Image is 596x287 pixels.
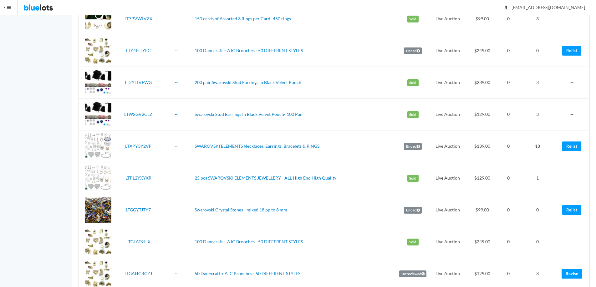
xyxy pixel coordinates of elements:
[517,194,558,226] td: 0
[175,239,178,244] a: --
[517,131,558,162] td: 18
[499,194,517,226] td: 0
[558,99,589,131] td: --
[404,207,422,214] label: Ended
[499,226,517,258] td: 0
[195,111,303,117] a: Swarovski Stud Earrings In Black Velvet Pouch- 100 Pair
[430,162,466,194] td: Live Auction
[430,131,466,162] td: Live Auction
[404,47,422,54] label: Ended
[195,271,300,276] a: 50 Danecraft + AJC Brooches - 50 DIFFERENT STYLES
[125,80,152,85] a: LT2YLLVFWG
[517,226,558,258] td: 0
[466,35,499,67] td: $249.00
[126,207,151,212] a: LTGGYTJTY7
[517,67,558,99] td: 3
[195,175,336,181] a: 25 pcs SWAROVSKI ELEMENTS JEWELLERY - ALL High End High Quality
[125,271,152,276] a: LTGAHCRCZJ
[430,226,466,258] td: Live Auction
[175,175,178,181] a: --
[430,99,466,131] td: Live Auction
[407,175,419,182] label: Sold
[558,226,589,258] td: --
[195,16,291,21] a: 150 cards of Assorted 3 Rings per Card- 450 rings
[407,111,419,118] label: Sold
[399,270,426,277] label: Unreviewed
[466,162,499,194] td: $129.00
[195,80,301,85] a: 200 pair Swarovski Stud Earrings In Black Velvet Pouch
[404,143,422,150] label: Ended
[175,111,178,117] a: --
[125,16,152,21] a: LT7PVWLVZX
[562,46,581,56] a: Relist
[430,67,466,99] td: Live Auction
[562,141,581,151] a: Relist
[407,239,419,245] label: Sold
[503,5,509,11] ion-icon: person
[558,162,589,194] td: --
[499,35,517,67] td: 0
[558,67,589,99] td: --
[126,48,151,53] a: LTY4FLLYFC
[175,48,178,53] a: --
[126,239,150,244] a: LTGLAT9LJX
[124,111,152,117] a: LTW2GV2CLZ
[517,162,558,194] td: 1
[499,99,517,131] td: 0
[195,207,287,212] a: Swarovski Crystal Stones - mixed 18 pp to 8 mm
[175,207,178,212] a: --
[562,205,581,215] a: Relist
[499,3,517,35] td: 0
[195,48,303,53] a: 100 Danecraft + AJC Brooches - 50 DIFFERENT STYLES
[499,67,517,99] td: 0
[466,3,499,35] td: $99.00
[407,16,419,22] label: Sold
[125,143,151,149] a: LTXPY3Y2VF
[466,194,499,226] td: $99.00
[430,35,466,67] td: Live Auction
[517,35,558,67] td: 0
[466,131,499,162] td: $139.00
[517,3,558,35] td: 3
[407,79,419,86] label: Sold
[195,143,319,149] a: SWAROVSKI ELEMENTS Necklaces, Earrings, Bracelets & RINGS
[466,226,499,258] td: $249.00
[175,143,178,149] a: --
[505,5,585,10] span: [EMAIL_ADDRESS][DOMAIN_NAME]
[466,99,499,131] td: $129.00
[499,162,517,194] td: 0
[499,131,517,162] td: 0
[195,239,303,244] a: 100 Danecraft + AJC Brooches - 50 DIFFERENT STYLES
[517,99,558,131] td: 3
[175,271,178,276] a: --
[175,16,178,21] a: --
[562,269,582,279] a: Revise
[558,3,589,35] td: --
[430,3,466,35] td: Live Auction
[466,67,499,99] td: $239.00
[430,194,466,226] td: Live Auction
[125,175,151,181] a: LTPL2YXYXR
[175,80,178,85] a: --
